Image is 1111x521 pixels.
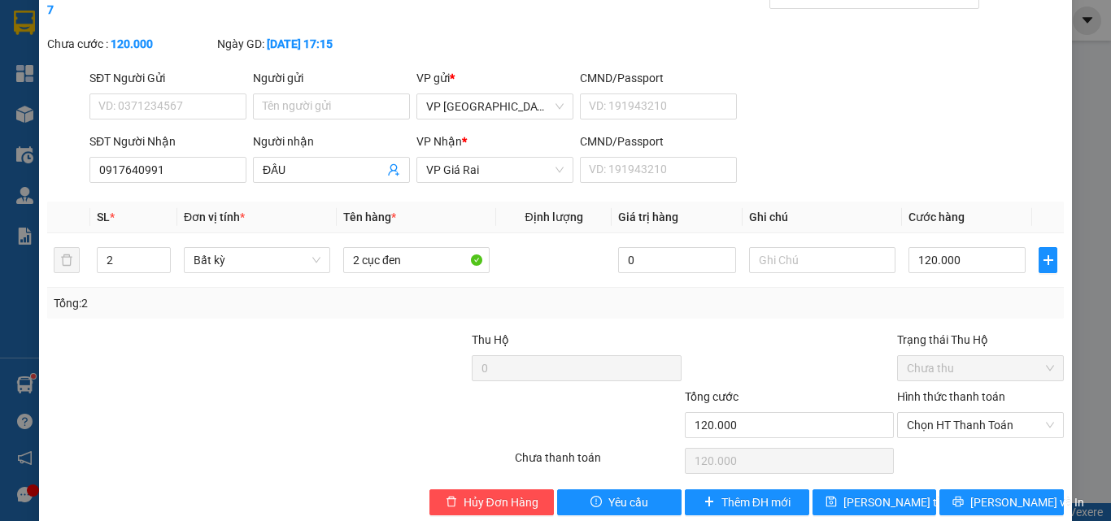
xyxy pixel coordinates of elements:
[557,489,682,515] button: exclamation-circleYêu cầu
[1039,254,1057,267] span: plus
[826,496,837,509] span: save
[446,496,457,509] span: delete
[253,132,410,150] div: Người nhận
[749,247,895,273] input: Ghi Chú
[426,158,564,182] span: VP Giá Rai
[217,35,384,53] div: Ngày GD:
[721,493,791,511] span: Thêm ĐH mới
[939,489,1064,515] button: printer[PERSON_NAME] và In
[343,247,490,273] input: VD: Bàn, Ghế
[464,493,538,511] span: Hủy Đơn Hàng
[908,211,965,224] span: Cước hàng
[7,76,310,97] li: 0983 44 7777
[416,69,573,87] div: VP gửi
[580,69,737,87] div: CMND/Passport
[94,80,107,93] span: phone
[513,449,683,477] div: Chưa thanh toán
[111,37,153,50] b: 120.000
[97,211,110,224] span: SL
[704,496,715,509] span: plus
[952,496,964,509] span: printer
[7,36,310,76] li: [STREET_ADDRESS][PERSON_NAME]
[47,35,214,53] div: Chưa cước :
[54,247,80,273] button: delete
[743,202,902,233] th: Ghi chú
[618,211,678,224] span: Giá trị hàng
[907,356,1054,380] span: Chưa thu
[472,333,509,346] span: Thu Hộ
[580,132,737,150] div: CMND/Passport
[685,390,738,403] span: Tổng cước
[194,248,320,272] span: Bất kỳ
[253,69,410,87] div: Người gửi
[685,489,809,515] button: plusThêm ĐH mới
[94,39,107,52] span: environment
[343,211,396,224] span: Tên hàng
[89,69,246,87] div: SĐT Người Gửi
[590,496,602,509] span: exclamation-circle
[89,132,246,150] div: SĐT Người Nhận
[94,11,176,31] b: TRÍ NHÂN
[970,493,1084,511] span: [PERSON_NAME] và In
[7,121,317,148] b: GỬI : VP [GEOGRAPHIC_DATA]
[387,163,400,176] span: user-add
[813,489,937,515] button: save[PERSON_NAME] thay đổi
[54,294,430,312] div: Tổng: 2
[525,211,582,224] span: Định lượng
[429,489,554,515] button: deleteHủy Đơn Hàng
[897,331,1064,349] div: Trạng thái Thu Hộ
[426,94,564,119] span: VP Sài Gòn
[267,37,333,50] b: [DATE] 17:15
[843,493,974,511] span: [PERSON_NAME] thay đổi
[907,413,1054,437] span: Chọn HT Thanh Toán
[608,493,648,511] span: Yêu cầu
[184,211,245,224] span: Đơn vị tính
[1039,247,1057,273] button: plus
[897,390,1005,403] label: Hình thức thanh toán
[416,135,462,148] span: VP Nhận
